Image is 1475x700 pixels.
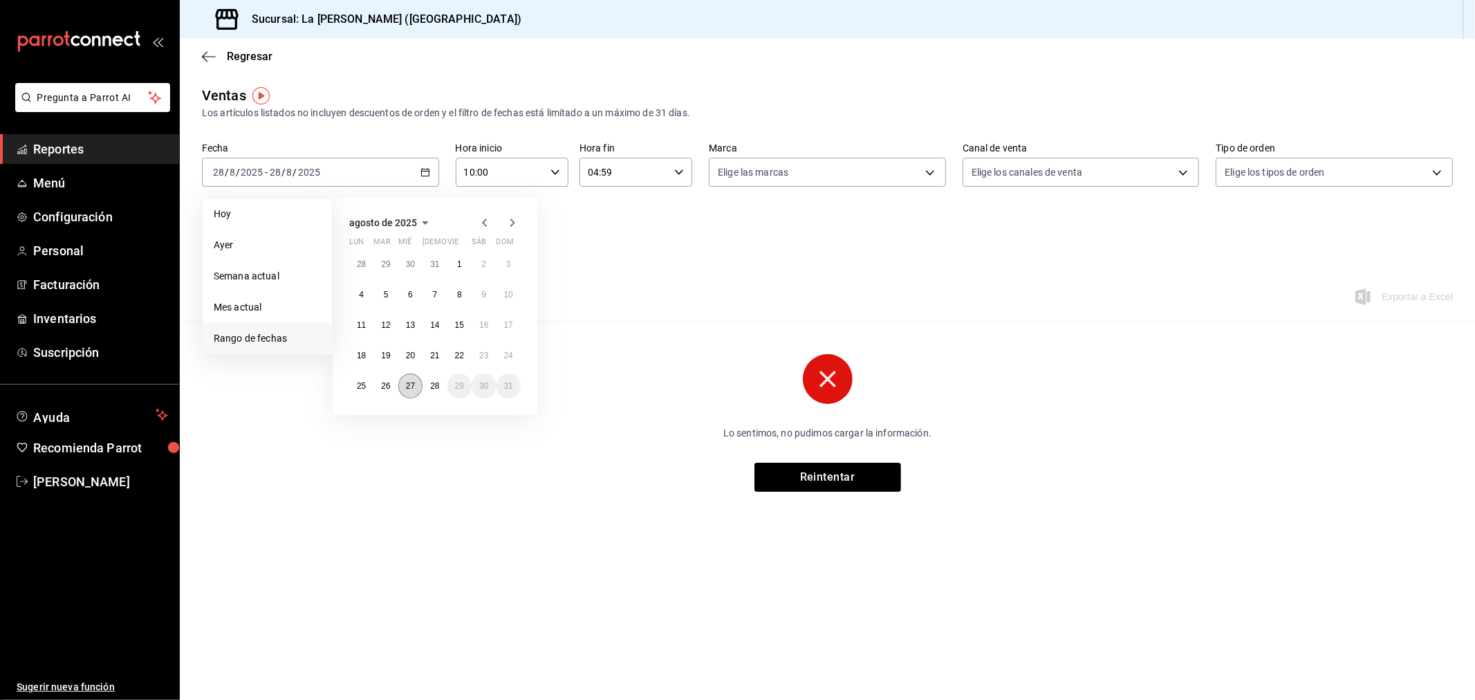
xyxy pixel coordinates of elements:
span: Elige los tipos de orden [1225,165,1324,179]
input: -- [229,167,236,178]
button: 28 de agosto de 2025 [423,374,447,398]
button: 2 de agosto de 2025 [472,252,496,277]
span: Suscripción [33,343,168,362]
abbr: 4 de agosto de 2025 [359,290,364,300]
button: 22 de agosto de 2025 [447,343,472,368]
span: Personal [33,241,168,260]
button: 7 de agosto de 2025 [423,282,447,307]
abbr: 26 de agosto de 2025 [381,381,390,391]
abbr: 18 de agosto de 2025 [357,351,366,360]
div: Ventas [202,85,246,106]
span: Hoy [214,207,321,221]
button: 23 de agosto de 2025 [472,343,496,368]
button: 31 de agosto de 2025 [497,374,521,398]
span: Sugerir nueva función [17,680,168,694]
button: 30 de julio de 2025 [398,252,423,277]
button: 31 de julio de 2025 [423,252,447,277]
button: 25 de agosto de 2025 [349,374,373,398]
label: Hora inicio [456,144,568,154]
button: 8 de agosto de 2025 [447,282,472,307]
button: Reintentar [754,463,901,492]
button: agosto de 2025 [349,214,434,231]
span: Ayuda [33,407,150,423]
abbr: 24 de agosto de 2025 [504,351,513,360]
span: Configuración [33,208,168,226]
abbr: 12 de agosto de 2025 [381,320,390,330]
abbr: 5 de agosto de 2025 [384,290,389,300]
abbr: 13 de agosto de 2025 [406,320,415,330]
input: -- [286,167,293,178]
span: Pregunta a Parrot AI [37,91,149,105]
button: 21 de agosto de 2025 [423,343,447,368]
p: Lo sentimos, no pudimos cargar la información. [637,426,1019,441]
button: 29 de agosto de 2025 [447,374,472,398]
span: Ayer [214,238,321,252]
span: / [236,167,240,178]
label: Marca [709,144,946,154]
abbr: jueves [423,237,504,252]
span: Elige las marcas [718,165,788,179]
abbr: 29 de julio de 2025 [381,259,390,269]
abbr: 16 de agosto de 2025 [479,320,488,330]
abbr: lunes [349,237,364,252]
abbr: 14 de agosto de 2025 [430,320,439,330]
button: 16 de agosto de 2025 [472,313,496,338]
button: 10 de agosto de 2025 [497,282,521,307]
span: Reportes [33,140,168,158]
abbr: 23 de agosto de 2025 [479,351,488,360]
abbr: 11 de agosto de 2025 [357,320,366,330]
button: 30 de agosto de 2025 [472,374,496,398]
label: Hora fin [579,144,692,154]
label: Canal de venta [963,144,1200,154]
h3: Sucursal: La [PERSON_NAME] ([GEOGRAPHIC_DATA]) [241,11,521,28]
abbr: 27 de agosto de 2025 [406,381,415,391]
abbr: domingo [497,237,514,252]
abbr: sábado [472,237,486,252]
button: 14 de agosto de 2025 [423,313,447,338]
input: ---- [240,167,263,178]
button: 28 de julio de 2025 [349,252,373,277]
input: -- [269,167,281,178]
button: 18 de agosto de 2025 [349,343,373,368]
button: 4 de agosto de 2025 [349,282,373,307]
abbr: 30 de julio de 2025 [406,259,415,269]
abbr: 6 de agosto de 2025 [408,290,413,300]
span: agosto de 2025 [349,217,417,228]
abbr: 22 de agosto de 2025 [455,351,464,360]
abbr: 8 de agosto de 2025 [457,290,462,300]
abbr: 28 de julio de 2025 [357,259,366,269]
abbr: 9 de agosto de 2025 [481,290,486,300]
button: 24 de agosto de 2025 [497,343,521,368]
label: Fecha [202,144,439,154]
span: Rango de fechas [214,331,321,346]
span: / [293,167,297,178]
button: open_drawer_menu [152,36,163,47]
span: [PERSON_NAME] [33,472,168,491]
abbr: 31 de agosto de 2025 [504,381,513,391]
abbr: 7 de agosto de 2025 [433,290,438,300]
abbr: 2 de agosto de 2025 [481,259,486,269]
abbr: 30 de agosto de 2025 [479,381,488,391]
label: Tipo de orden [1216,144,1453,154]
input: ---- [297,167,321,178]
button: 9 de agosto de 2025 [472,282,496,307]
span: Elige los canales de venta [972,165,1082,179]
abbr: martes [373,237,390,252]
div: Los artículos listados no incluyen descuentos de orden y el filtro de fechas está limitado a un m... [202,106,1453,120]
abbr: 29 de agosto de 2025 [455,381,464,391]
abbr: miércoles [398,237,411,252]
abbr: 17 de agosto de 2025 [504,320,513,330]
span: Facturación [33,275,168,294]
abbr: 1 de agosto de 2025 [457,259,462,269]
span: / [281,167,286,178]
abbr: 20 de agosto de 2025 [406,351,415,360]
abbr: 15 de agosto de 2025 [455,320,464,330]
button: Regresar [202,50,272,63]
button: 12 de agosto de 2025 [373,313,398,338]
button: Tooltip marker [252,87,270,104]
span: Recomienda Parrot [33,439,168,457]
button: 19 de agosto de 2025 [373,343,398,368]
input: -- [212,167,225,178]
button: 6 de agosto de 2025 [398,282,423,307]
span: - [265,167,268,178]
